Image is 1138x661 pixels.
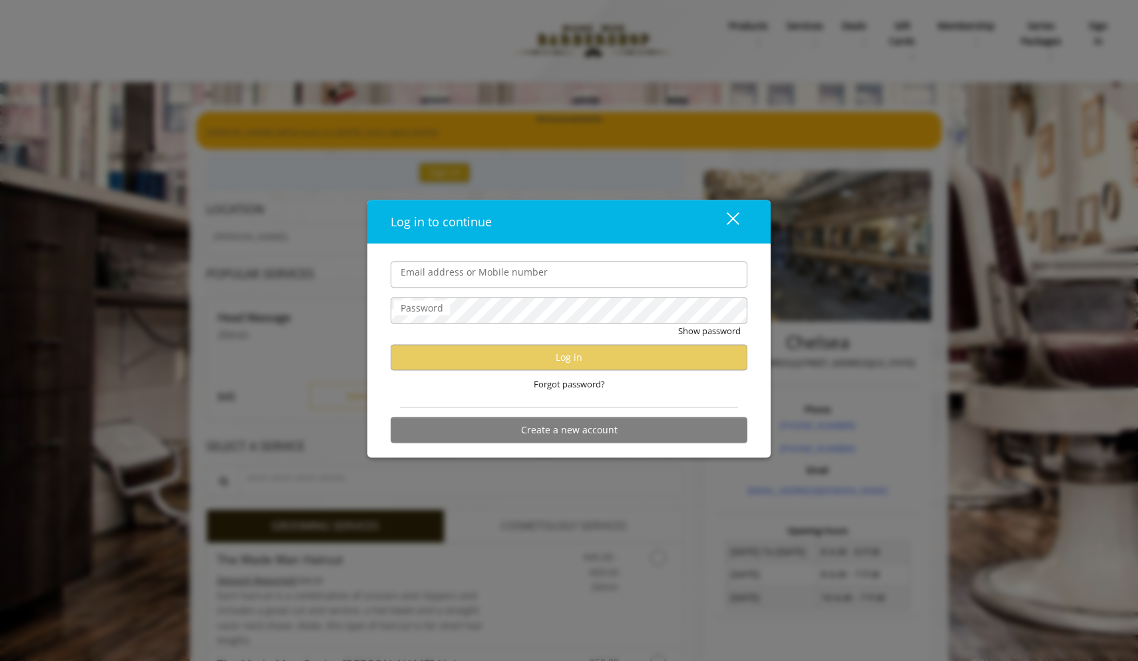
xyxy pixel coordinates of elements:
[394,300,450,315] label: Password
[534,377,605,391] span: Forgot password?
[391,344,747,370] button: Log in
[394,264,554,279] label: Email address or Mobile number
[678,324,741,337] button: Show password
[391,213,492,229] span: Log in to continue
[702,208,747,235] button: close dialog
[391,297,747,324] input: Password
[711,212,738,232] div: close dialog
[391,261,747,288] input: Email address or Mobile number
[391,417,747,443] button: Create a new account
